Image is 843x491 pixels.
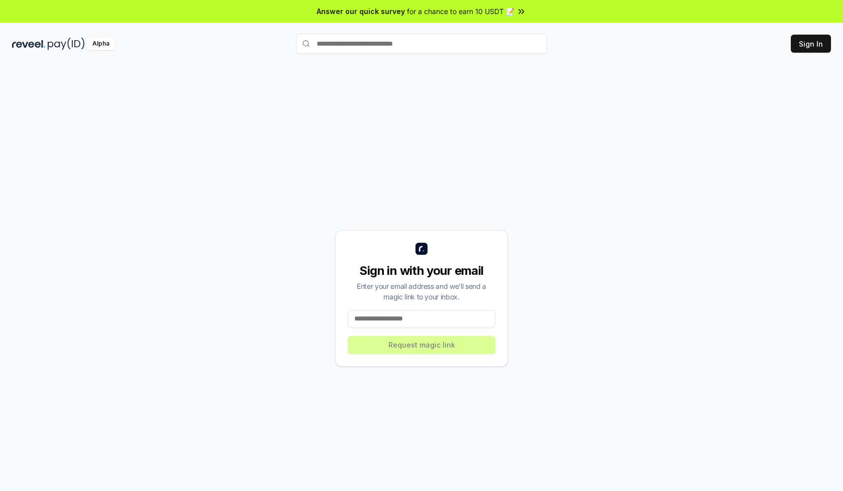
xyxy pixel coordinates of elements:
[317,6,405,17] span: Answer our quick survey
[791,35,831,53] button: Sign In
[12,38,46,50] img: reveel_dark
[48,38,85,50] img: pay_id
[415,243,428,255] img: logo_small
[407,6,514,17] span: for a chance to earn 10 USDT 📝
[348,263,495,279] div: Sign in with your email
[87,38,115,50] div: Alpha
[348,281,495,302] div: Enter your email address and we’ll send a magic link to your inbox.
